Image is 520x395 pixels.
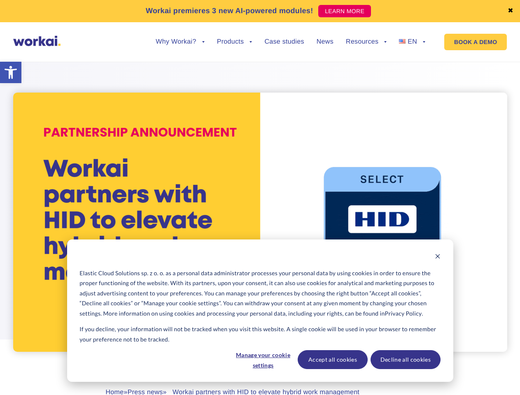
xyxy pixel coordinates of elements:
[371,350,441,369] button: Decline all cookies
[399,39,425,45] a: EN
[346,39,387,45] a: Resources
[217,39,252,45] a: Products
[508,8,513,14] a: ✖
[385,309,422,319] a: Privacy Policy
[79,324,440,344] p: If you decline, your information will not be tracked when you visit this website. A single cookie...
[435,252,441,263] button: Dismiss cookie banner
[67,239,453,382] div: Cookie banner
[408,38,417,45] span: EN
[318,5,371,17] a: LEARN MORE
[298,350,368,369] button: Accept all cookies
[156,39,204,45] a: Why Workai?
[264,39,304,45] a: Case studies
[79,268,440,319] p: Elastic Cloud Solutions sp. z o. o. as a personal data administrator processes your personal data...
[146,5,313,16] p: Workai premieres 3 new AI-powered modules!
[444,34,507,50] a: BOOK A DEMO
[231,350,295,369] button: Manage your cookie settings
[317,39,333,45] a: News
